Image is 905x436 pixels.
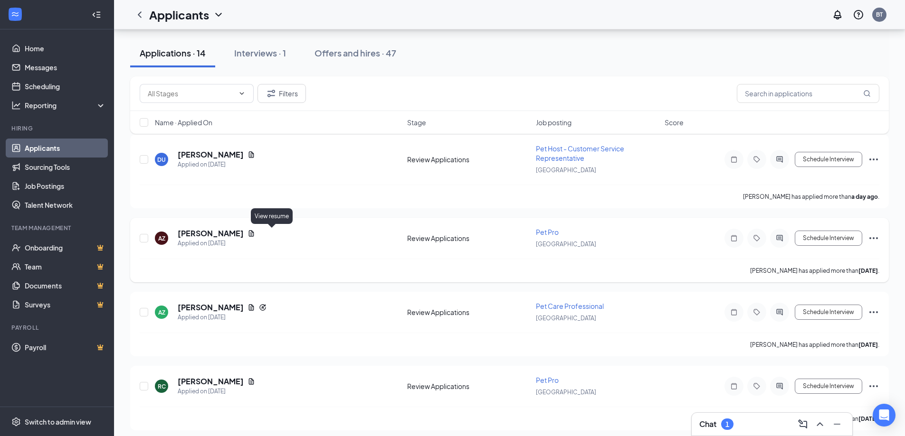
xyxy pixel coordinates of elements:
button: Schedule Interview [795,379,862,394]
div: Team Management [11,224,104,232]
a: Sourcing Tools [25,158,106,176]
div: AZ [158,234,165,242]
div: Review Applications [407,233,530,243]
h1: Applicants [149,7,209,23]
a: Messages [25,58,106,77]
div: Open Intercom Messenger [873,404,895,427]
svg: Document [248,230,255,237]
span: Score [665,118,684,127]
svg: Tag [751,308,762,316]
svg: ActiveChat [774,308,785,316]
a: Job Postings [25,176,106,195]
p: [PERSON_NAME] has applied more than . [743,193,879,201]
button: Filter Filters [257,84,306,103]
svg: Note [728,234,740,242]
svg: Tag [751,156,762,163]
div: Offers and hires · 47 [314,47,396,59]
svg: Ellipses [868,232,879,244]
span: Stage [407,118,426,127]
div: Interviews · 1 [234,47,286,59]
span: Name · Applied On [155,118,212,127]
b: [DATE] [858,267,878,274]
div: Hiring [11,124,104,132]
h5: [PERSON_NAME] [178,376,244,387]
svg: Note [728,308,740,316]
span: Pet Pro [536,376,559,384]
svg: ActiveChat [774,382,785,390]
button: Schedule Interview [795,152,862,167]
svg: Collapse [92,10,101,19]
a: TeamCrown [25,257,106,276]
a: Talent Network [25,195,106,214]
button: Minimize [829,417,845,432]
h5: [PERSON_NAME] [178,228,244,239]
a: Applicants [25,139,106,158]
button: Schedule Interview [795,305,862,320]
span: Pet Care Professional [536,302,604,310]
span: [GEOGRAPHIC_DATA] [536,241,596,248]
svg: ChevronDown [213,9,224,20]
svg: ChevronUp [814,418,826,430]
div: Review Applications [407,381,530,391]
svg: Tag [751,234,762,242]
div: Applied on [DATE] [178,313,267,322]
div: Review Applications [407,155,530,164]
div: Applications · 14 [140,47,206,59]
div: BT [876,10,883,19]
span: Pet Host - Customer Service Representative [536,144,624,162]
svg: Notifications [832,9,843,20]
svg: Reapply [259,304,267,311]
a: Scheduling [25,77,106,96]
svg: Note [728,382,740,390]
b: [DATE] [858,415,878,422]
svg: Document [248,151,255,158]
a: OnboardingCrown [25,238,106,257]
svg: ActiveChat [774,156,785,163]
div: Applied on [DATE] [178,387,255,396]
a: DocumentsCrown [25,276,106,295]
svg: QuestionInfo [853,9,864,20]
svg: Settings [11,417,21,427]
div: View resume [251,208,293,224]
b: a day ago [851,193,878,200]
div: Payroll [11,324,104,332]
svg: Analysis [11,101,21,110]
button: Schedule Interview [795,231,862,246]
a: PayrollCrown [25,338,106,357]
h3: Chat [699,419,716,429]
span: [GEOGRAPHIC_DATA] [536,315,596,322]
a: Home [25,39,106,58]
svg: Note [728,156,740,163]
div: RC [158,382,166,390]
div: AZ [158,308,165,316]
div: 1 [725,420,729,428]
svg: WorkstreamLogo [10,9,20,19]
button: ChevronUp [812,417,828,432]
input: All Stages [148,88,234,99]
div: Applied on [DATE] [178,160,255,169]
p: [PERSON_NAME] has applied more than . [750,267,879,275]
p: [PERSON_NAME] has applied more than . [750,341,879,349]
a: SurveysCrown [25,295,106,314]
svg: ComposeMessage [797,418,809,430]
svg: Minimize [831,418,843,430]
svg: ChevronDown [238,90,246,97]
svg: Filter [266,88,277,99]
span: Job posting [536,118,572,127]
svg: ActiveChat [774,234,785,242]
div: Applied on [DATE] [178,239,255,248]
svg: Ellipses [868,306,879,318]
div: DU [157,156,166,164]
div: Switch to admin view [25,417,91,427]
svg: MagnifyingGlass [863,90,871,97]
svg: Ellipses [868,380,879,392]
div: Review Applications [407,307,530,317]
span: [GEOGRAPHIC_DATA] [536,167,596,174]
svg: Document [248,378,255,385]
span: [GEOGRAPHIC_DATA] [536,389,596,396]
h5: [PERSON_NAME] [178,302,244,313]
button: ComposeMessage [795,417,810,432]
svg: ChevronLeft [134,9,145,20]
b: [DATE] [858,341,878,348]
